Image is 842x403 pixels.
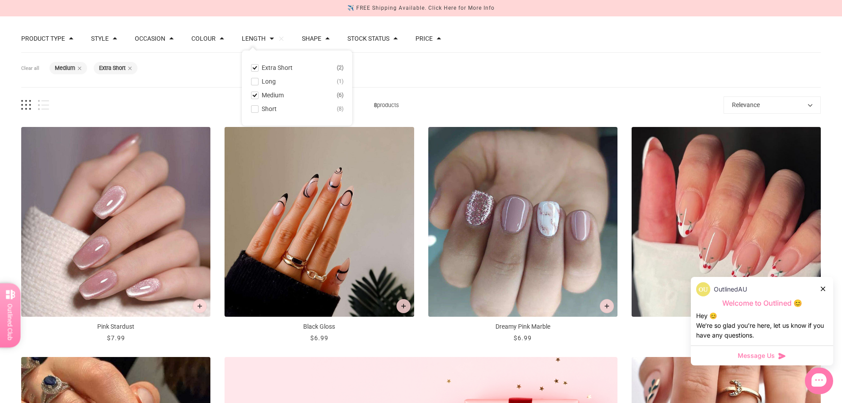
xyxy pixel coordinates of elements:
span: 2 [337,62,343,73]
a: Dreamy Pink Marble [428,127,617,342]
p: Welcome to Outlined 😊 [696,299,828,308]
p: Pink Stardust [21,322,210,331]
button: Filter by Shape [302,35,321,42]
b: 8 [374,102,377,108]
span: Extra Short [262,64,293,71]
button: Filter by Length [242,35,266,42]
span: 8 [337,104,343,114]
p: Dreamy Pink Marble [428,322,617,331]
button: Clear filters by Length [278,36,284,42]
button: Short 8 [251,104,343,114]
button: Filter by Occasion [135,35,165,42]
span: $6.99 [514,334,532,342]
button: Clear all filters [21,62,39,75]
a: Black Gloss [225,127,414,342]
p: Cherry On Top [632,322,821,331]
span: Medium [262,92,284,99]
button: Add to cart [600,299,614,313]
img: data:image/png;base64,iVBORw0KGgoAAAANSUhEUgAAACQAAAAkCAYAAADhAJiYAAACJklEQVR4AexUO28TQRice/mFQxI... [696,282,710,296]
span: Message Us [738,351,775,360]
button: Extra Short [99,65,126,71]
button: Long 1 [251,76,343,87]
button: Filter by Product type [21,35,65,42]
span: 6 [337,90,343,100]
a: Cherry On Top [632,127,821,342]
p: Black Gloss [225,322,414,331]
button: Filter by Style [91,35,109,42]
span: products [49,100,724,110]
a: Pink Stardust [21,127,210,342]
div: ✈️ FREE Shipping Available. Click Here for More Info [347,4,495,13]
button: List view [38,100,49,110]
button: Filter by Stock status [347,35,389,42]
span: 1 [337,76,343,87]
button: Relevance [724,96,821,114]
button: Filter by Price [415,35,433,42]
span: $6.99 [310,334,328,342]
span: Long [262,78,276,85]
button: Grid view [21,100,31,110]
button: Add to cart [193,299,207,313]
button: Extra Short 2 [251,62,343,73]
div: Hey 😊 We‘re so glad you’re here, let us know if you have any questions. [696,311,828,340]
span: $7.99 [107,334,125,342]
p: OutlinedAU [714,284,747,294]
button: Medium 6 [251,90,343,100]
span: Short [262,105,277,112]
button: Filter by Colour [191,35,216,42]
button: Medium [55,65,75,71]
button: Add to cart [396,299,411,313]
